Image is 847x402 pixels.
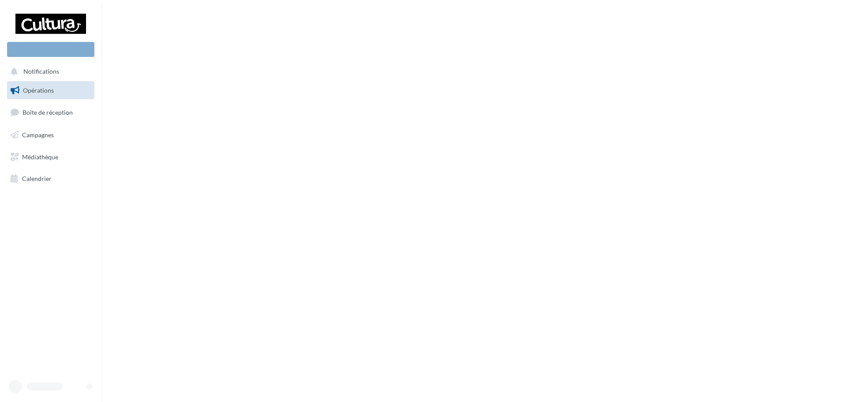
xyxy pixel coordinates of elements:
span: Boîte de réception [22,109,73,116]
span: Médiathèque [22,153,58,160]
a: Médiathèque [5,148,96,166]
span: Campagnes [22,131,54,139]
a: Boîte de réception [5,103,96,122]
span: Notifications [23,68,59,75]
div: Nouvelle campagne [7,42,94,57]
span: Calendrier [22,175,52,182]
a: Campagnes [5,126,96,144]
span: Opérations [23,86,54,94]
a: Opérations [5,81,96,100]
a: Calendrier [5,169,96,188]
